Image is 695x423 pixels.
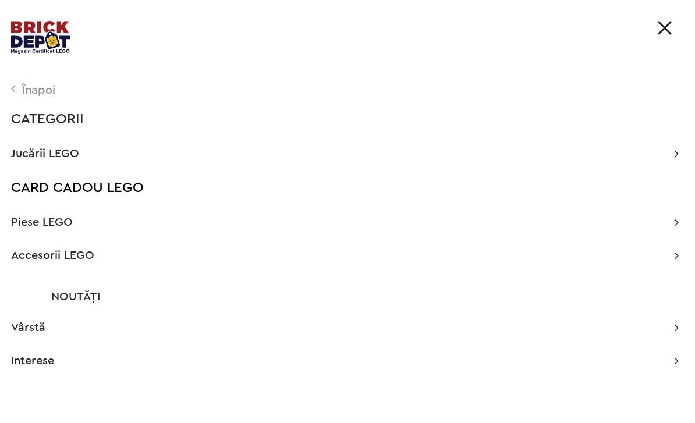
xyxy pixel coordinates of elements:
a: Noutăți [11,283,679,311]
span: Interese [11,355,54,367]
span: Piese LEGO [11,216,73,228]
a: Card Cadou LEGO [11,181,144,195]
div: CATEGORII [11,112,679,126]
span: Noutăți [51,291,100,303]
span: Jucării LEGO [11,148,79,159]
div: Înapoi [11,84,679,96]
div: Vârstă [11,322,679,333]
span: Accesorii LEGO [11,250,94,261]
